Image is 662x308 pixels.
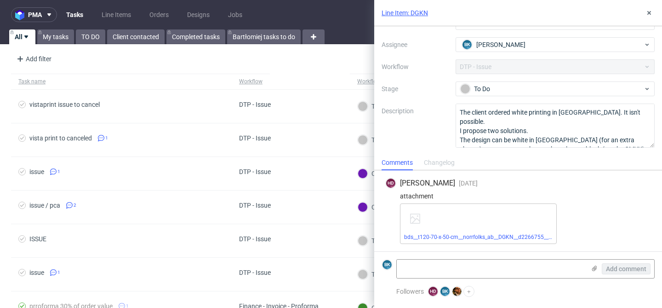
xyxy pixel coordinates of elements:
figcaption: HD [428,287,438,296]
div: DTP - Issue [239,269,271,276]
span: Followers [396,288,424,295]
button: pma [11,7,57,22]
img: Matteo Corsico [452,287,462,296]
div: DTP - Issue [239,202,271,209]
div: issue / pca [29,202,60,209]
img: logo [15,10,28,20]
span: [DATE] [459,180,478,187]
a: Line Item: DGKN [382,8,428,17]
div: Changelog [424,156,455,170]
div: vistaprint issue to cancel [29,101,100,108]
div: To Do [358,101,388,111]
div: DTP - Issue [239,101,271,108]
div: ISSUE [29,235,46,243]
label: Assignee [382,39,448,50]
div: vista print to canceled [29,134,92,142]
div: To Do [358,269,388,279]
a: Tasks [61,7,89,22]
a: Orders [144,7,174,22]
a: All [9,29,35,44]
div: Comments [382,156,413,170]
button: + [463,286,474,297]
div: DTP - Issue [239,235,271,243]
span: 1 [105,134,108,142]
div: issue [29,269,44,276]
figcaption: HD [386,179,395,188]
div: Workflow stage [357,78,396,85]
figcaption: BK [462,40,472,49]
div: To Do [358,135,388,145]
span: 2 [74,202,76,209]
div: Add filter [13,52,53,66]
a: My tasks [37,29,74,44]
label: Description [382,105,448,146]
a: Line Items [96,7,137,22]
span: 1 [57,269,60,276]
span: Task name [18,78,224,86]
div: Client contacted [358,202,418,212]
span: 1 [57,168,60,175]
div: issue [29,168,44,175]
a: Completed tasks [166,29,225,44]
span: [PERSON_NAME] [476,40,525,49]
textarea: The client ordered white printing in [GEOGRAPHIC_DATA]. It isn't possible. I propose two solution... [456,104,655,148]
a: Jobs [223,7,248,22]
div: Client contacted [358,169,418,179]
a: Bartłomiej tasks to do [227,29,301,44]
a: TO DO [76,29,105,44]
figcaption: BK [440,287,450,296]
a: bds__t120-70-x-50-cm__norrfolks_ab__DGKN__d2266755__oR963826444.pdf [404,234,594,240]
div: Workflow [239,78,263,85]
figcaption: BK [382,260,392,269]
label: Workflow [382,61,448,72]
span: pma [28,12,42,18]
div: DTP - Issue [239,168,271,175]
div: attachment [385,192,651,200]
div: To Do [460,84,643,94]
a: Client contacted [107,29,165,44]
div: To Do [358,236,388,246]
label: Stage [382,83,448,94]
div: DTP - Issue [239,134,271,142]
span: [PERSON_NAME] [400,178,455,188]
a: Designs [182,7,215,22]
